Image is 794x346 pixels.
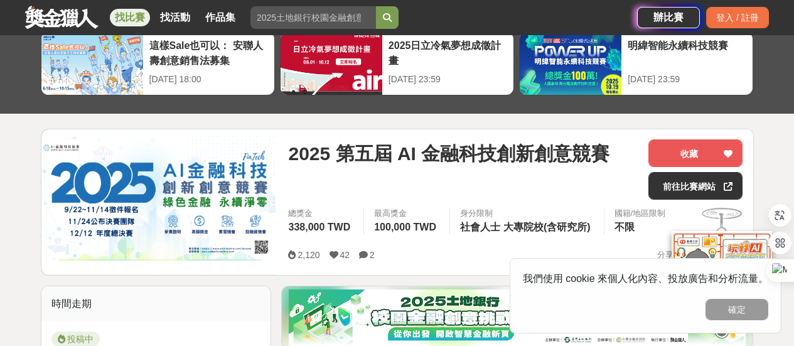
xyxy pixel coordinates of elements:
div: 登入 / 註冊 [706,7,769,28]
div: [DATE] 23:59 [389,73,507,86]
div: 身分限制 [460,207,594,220]
a: 這樣Sale也可以： 安聯人壽創意銷售法募集[DATE] 18:00 [41,31,275,95]
div: [DATE] 23:59 [628,73,746,86]
a: 辦比賽 [637,7,700,28]
a: 2025日立冷氣夢想成徵計畫[DATE] 23:59 [280,31,514,95]
span: 分享至 [657,246,682,264]
span: 2025 第五屆 AI 金融科技創新創意競賽 [288,139,609,168]
div: 這樣Sale也可以： 安聯人壽創意銷售法募集 [149,38,268,67]
span: 最高獎金 [374,207,439,220]
span: 338,000 TWD [288,222,350,232]
a: 作品集 [200,9,240,26]
div: 明緯智能永續科技競賽 [628,38,746,67]
img: d2146d9a-e6f6-4337-9592-8cefde37ba6b.png [672,231,772,315]
span: 42 [340,250,350,260]
span: 大專院校(含研究所) [503,222,591,232]
span: 不限 [614,222,635,232]
a: 找活動 [155,9,195,26]
span: 2,120 [298,250,319,260]
span: 總獎金 [288,207,353,220]
span: 我們使用 cookie 來個人化內容、投放廣告和分析流量。 [523,273,768,284]
a: 前往比賽網站 [648,172,743,200]
span: 社會人士 [460,222,500,232]
div: 2025日立冷氣夢想成徵計畫 [389,38,507,67]
input: 2025土地銀行校園金融創意挑戰賽：從你出發 開啟智慧金融新頁 [250,6,376,29]
div: [DATE] 18:00 [149,73,268,86]
button: 確定 [705,299,768,320]
img: Cover Image [41,129,276,274]
span: 100,000 TWD [374,222,436,232]
div: 時間走期 [41,286,271,322]
span: 2 [370,250,375,260]
a: 找比賽 [110,9,150,26]
a: 明緯智能永續科技競賽[DATE] 23:59 [519,31,753,95]
img: d20b4788-230c-4a26-8bab-6e291685a538.png [289,289,746,346]
div: 國籍/地區限制 [614,207,666,220]
button: 收藏 [648,139,743,167]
